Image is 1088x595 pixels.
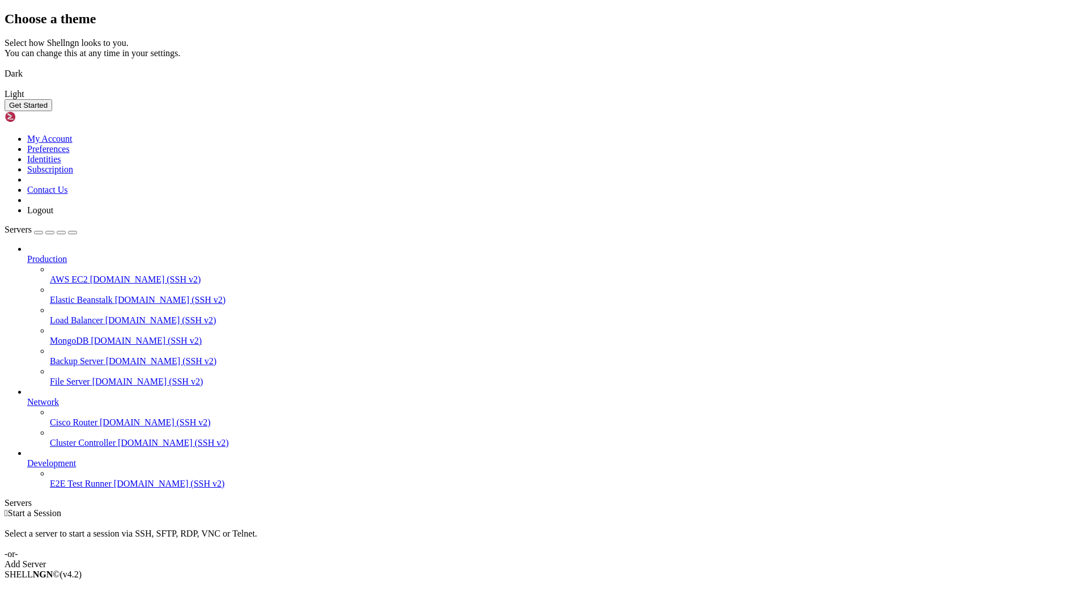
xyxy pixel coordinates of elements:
li: Network [27,387,1083,448]
li: Production [27,244,1083,387]
span: [DOMAIN_NAME] (SSH v2) [118,438,229,448]
a: Contact Us [27,185,68,195]
span: Servers [5,225,32,234]
button: Get Started [5,99,52,111]
span:  [5,508,8,518]
li: Load Balancer [DOMAIN_NAME] (SSH v2) [50,305,1083,326]
div: Light [5,89,1083,99]
h2: Choose a theme [5,11,1083,27]
li: Cluster Controller [DOMAIN_NAME] (SSH v2) [50,428,1083,448]
li: Backup Server [DOMAIN_NAME] (SSH v2) [50,346,1083,366]
a: Development [27,458,1083,469]
li: AWS EC2 [DOMAIN_NAME] (SSH v2) [50,264,1083,285]
b: NGN [33,569,53,579]
span: Network [27,397,59,407]
span: MongoDB [50,336,88,345]
a: Backup Server [DOMAIN_NAME] (SSH v2) [50,356,1083,366]
li: E2E Test Runner [DOMAIN_NAME] (SSH v2) [50,469,1083,489]
span: AWS EC2 [50,275,88,284]
li: Cisco Router [DOMAIN_NAME] (SSH v2) [50,407,1083,428]
span: Cisco Router [50,417,97,427]
span: Elastic Beanstalk [50,295,113,305]
li: File Server [DOMAIN_NAME] (SSH v2) [50,366,1083,387]
a: Cluster Controller [DOMAIN_NAME] (SSH v2) [50,438,1083,448]
span: Production [27,254,67,264]
span: [DOMAIN_NAME] (SSH v2) [100,417,211,427]
a: Production [27,254,1083,264]
span: Cluster Controller [50,438,116,448]
img: Shellngn [5,111,70,123]
span: [DOMAIN_NAME] (SSH v2) [91,336,202,345]
li: MongoDB [DOMAIN_NAME] (SSH v2) [50,326,1083,346]
span: [DOMAIN_NAME] (SSH v2) [92,377,203,386]
span: [DOMAIN_NAME] (SSH v2) [105,315,216,325]
a: Servers [5,225,77,234]
span: [DOMAIN_NAME] (SSH v2) [106,356,217,366]
a: Elastic Beanstalk [DOMAIN_NAME] (SSH v2) [50,295,1083,305]
a: Network [27,397,1083,407]
span: SHELL © [5,569,82,579]
a: Identities [27,154,61,164]
a: MongoDB [DOMAIN_NAME] (SSH v2) [50,336,1083,346]
span: Development [27,458,76,468]
span: Load Balancer [50,315,103,325]
div: Servers [5,498,1083,508]
a: AWS EC2 [DOMAIN_NAME] (SSH v2) [50,275,1083,285]
span: [DOMAIN_NAME] (SSH v2) [114,479,225,488]
a: File Server [DOMAIN_NAME] (SSH v2) [50,377,1083,387]
a: Cisco Router [DOMAIN_NAME] (SSH v2) [50,417,1083,428]
span: [DOMAIN_NAME] (SSH v2) [90,275,201,284]
div: Select a server to start a session via SSH, SFTP, RDP, VNC or Telnet. -or- [5,518,1083,559]
li: Elastic Beanstalk [DOMAIN_NAME] (SSH v2) [50,285,1083,305]
div: Select how Shellngn looks to you. You can change this at any time in your settings. [5,38,1083,58]
div: Dark [5,69,1083,79]
a: Load Balancer [DOMAIN_NAME] (SSH v2) [50,315,1083,326]
span: 4.2.0 [60,569,82,579]
a: Subscription [27,164,73,174]
span: Start a Session [8,508,61,518]
a: E2E Test Runner [DOMAIN_NAME] (SSH v2) [50,479,1083,489]
span: Backup Server [50,356,104,366]
span: [DOMAIN_NAME] (SSH v2) [115,295,226,305]
li: Development [27,448,1083,489]
a: Logout [27,205,53,215]
a: My Account [27,134,73,144]
a: Preferences [27,144,70,154]
div: Add Server [5,559,1083,569]
span: E2E Test Runner [50,479,112,488]
span: File Server [50,377,90,386]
